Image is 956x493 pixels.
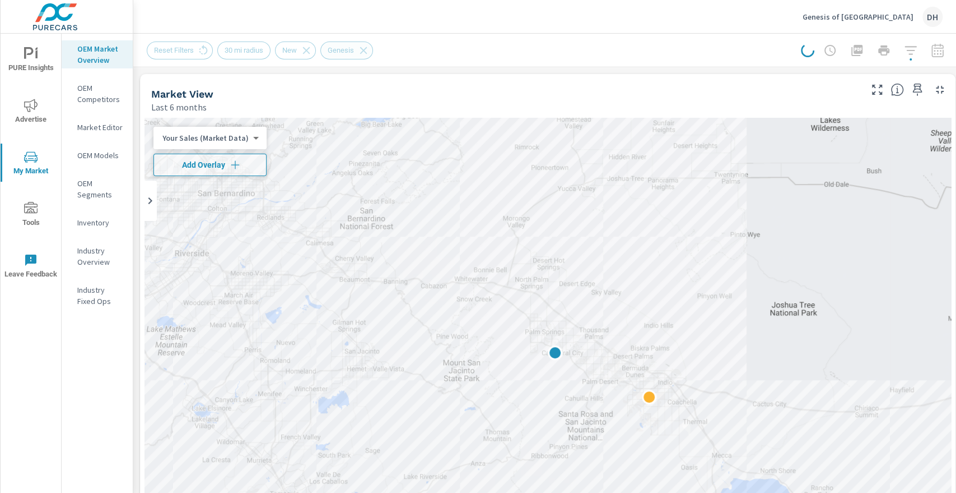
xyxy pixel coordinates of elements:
[4,202,58,229] span: Tools
[4,99,58,126] span: Advertise
[153,154,267,176] button: Add Overlay
[62,147,133,164] div: OEM Models
[62,242,133,270] div: Industry Overview
[62,175,133,203] div: OEM Segments
[162,133,249,143] p: Your Sales (Market Data)
[77,82,124,105] p: OEM Competitors
[931,81,949,99] button: Minimize Widget
[151,100,207,114] p: Last 6 months
[922,7,943,27] div: DH
[158,159,262,171] span: Add Overlay
[62,80,133,108] div: OEM Competitors
[77,284,124,307] p: Industry Fixed Ops
[62,282,133,310] div: Industry Fixed Ops
[62,119,133,136] div: Market Editor
[77,43,124,66] p: OEM Market Overview
[153,133,258,144] div: Your Sales (Market Data)
[77,217,124,228] p: Inventory
[77,245,124,268] p: Industry Overview
[62,40,133,68] div: OEM Market Overview
[890,83,904,96] span: Find the biggest opportunities in your market for your inventory. Understand by postal code where...
[4,254,58,281] span: Leave Feedback
[4,150,58,178] span: My Market
[151,88,213,100] h5: Market View
[62,214,133,231] div: Inventory
[77,122,124,133] p: Market Editor
[77,150,124,161] p: OEM Models
[868,81,886,99] button: Make Fullscreen
[4,47,58,75] span: PURE Insights
[77,178,124,200] p: OEM Segments
[1,34,61,292] div: nav menu
[908,81,926,99] span: Save this to your personalized report
[803,12,913,22] p: Genesis of [GEOGRAPHIC_DATA]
